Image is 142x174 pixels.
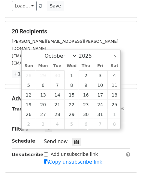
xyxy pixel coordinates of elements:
[36,109,50,119] span: October 27, 2025
[50,119,64,129] span: November 4, 2025
[22,109,36,119] span: October 26, 2025
[51,151,98,158] label: Add unsubscribe link
[107,109,122,119] span: November 1, 2025
[50,70,64,80] span: September 30, 2025
[44,159,102,165] a: Copy unsubscribe link
[64,80,79,90] span: October 8, 2025
[64,109,79,119] span: October 29, 2025
[64,119,79,129] span: November 5, 2025
[79,90,93,99] span: October 16, 2025
[12,106,33,111] strong: Tracking
[79,109,93,119] span: October 30, 2025
[79,80,93,90] span: October 9, 2025
[93,119,107,129] span: November 7, 2025
[107,99,122,109] span: October 25, 2025
[36,90,50,99] span: October 13, 2025
[50,109,64,119] span: October 28, 2025
[107,90,122,99] span: October 18, 2025
[36,119,50,129] span: November 3, 2025
[79,99,93,109] span: October 23, 2025
[93,80,107,90] span: October 10, 2025
[107,80,122,90] span: October 11, 2025
[36,80,50,90] span: October 6, 2025
[107,64,122,68] span: Sat
[12,126,28,132] strong: Filters
[12,138,35,144] strong: Schedule
[79,70,93,80] span: October 2, 2025
[12,28,130,35] h5: 20 Recipients
[12,152,44,157] strong: Unsubscribe
[22,119,36,129] span: November 2, 2025
[64,90,79,99] span: October 15, 2025
[93,99,107,109] span: October 24, 2025
[79,64,93,68] span: Thu
[47,1,64,11] button: Save
[22,90,36,99] span: October 12, 2025
[12,39,118,51] small: [PERSON_NAME][EMAIL_ADDRESS][PERSON_NAME][DOMAIN_NAME]
[22,99,36,109] span: October 19, 2025
[93,64,107,68] span: Fri
[93,90,107,99] span: October 17, 2025
[107,70,122,80] span: October 4, 2025
[44,139,68,145] span: Send now
[12,70,39,78] a: +17 more
[79,119,93,129] span: November 6, 2025
[50,99,64,109] span: October 21, 2025
[12,61,84,65] small: [EMAIL_ADDRESS][DOMAIN_NAME]
[77,53,100,59] input: Year
[93,109,107,119] span: October 31, 2025
[12,95,130,102] h5: Advanced
[93,70,107,80] span: October 3, 2025
[12,1,37,11] a: Load...
[36,70,50,80] span: September 29, 2025
[12,53,84,58] small: [EMAIL_ADDRESS][DOMAIN_NAME]
[110,143,142,174] iframe: Chat Widget
[22,64,36,68] span: Sun
[64,70,79,80] span: October 1, 2025
[107,119,122,129] span: November 8, 2025
[36,64,50,68] span: Mon
[22,70,36,80] span: September 28, 2025
[64,64,79,68] span: Wed
[50,64,64,68] span: Tue
[50,80,64,90] span: October 7, 2025
[64,99,79,109] span: October 22, 2025
[50,90,64,99] span: October 14, 2025
[22,80,36,90] span: October 5, 2025
[36,99,50,109] span: October 20, 2025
